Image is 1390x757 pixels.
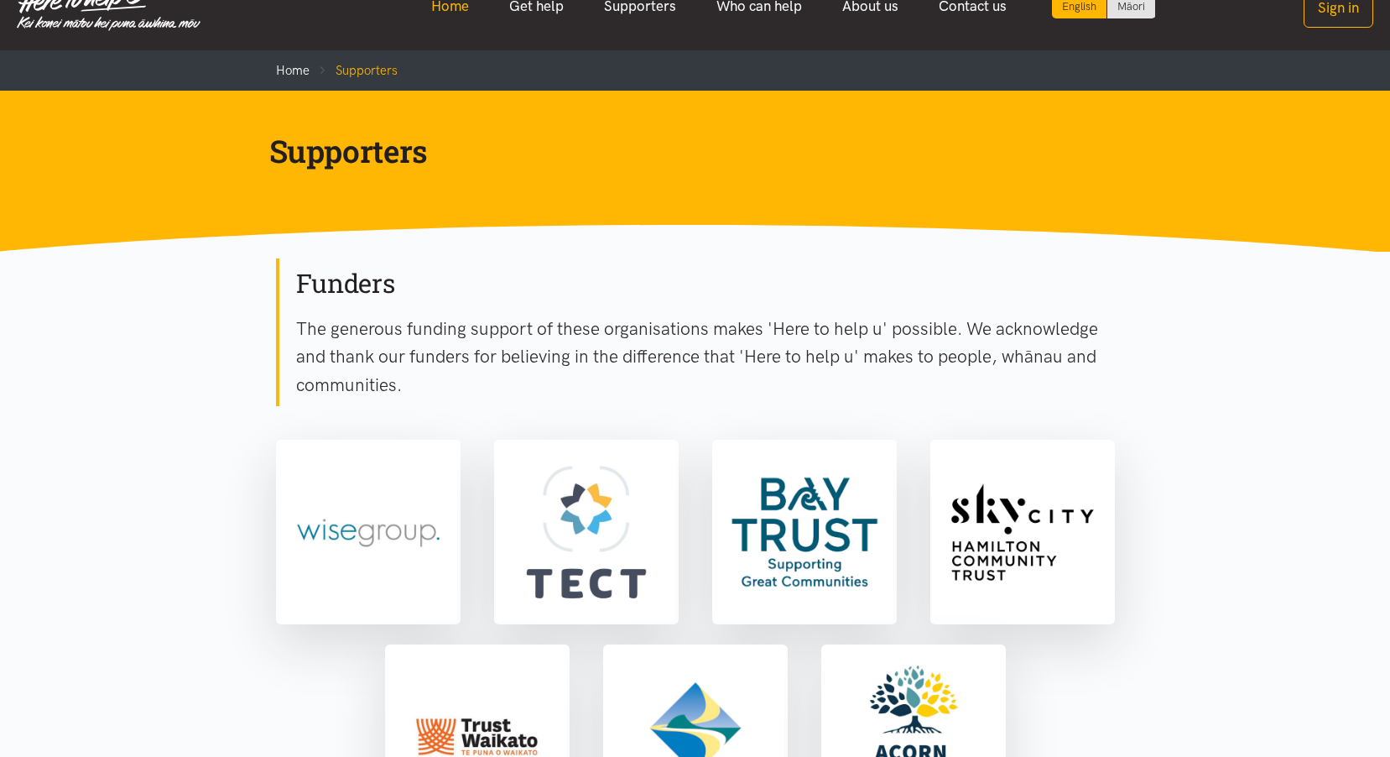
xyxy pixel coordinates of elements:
[712,440,897,624] a: Bay Trust
[934,443,1111,621] img: Sky City Community Trust
[276,440,461,624] a: Wise Group
[494,440,679,624] a: TECT
[716,443,893,621] img: Bay Trust
[276,63,310,78] a: Home
[279,443,457,621] img: Wise Group
[296,266,1115,301] h2: Funders
[497,443,675,621] img: TECT
[296,315,1115,399] p: The generous funding support of these organisations makes 'Here to help u' possible. We acknowled...
[269,131,1095,171] h1: Supporters
[310,60,398,81] li: Supporters
[930,440,1115,624] a: Sky City Community Trust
